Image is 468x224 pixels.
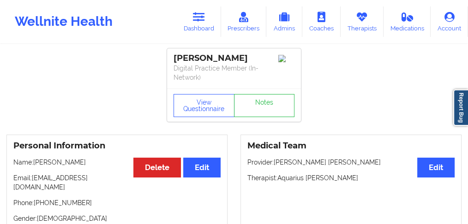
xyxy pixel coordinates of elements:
a: Notes [234,94,295,117]
p: Email: [EMAIL_ADDRESS][DOMAIN_NAME] [13,173,221,192]
a: Account [431,6,468,37]
img: Image%2Fplaceholer-image.png [278,55,294,62]
h3: Personal Information [13,141,221,151]
a: Prescribers [221,6,267,37]
a: Coaches [302,6,341,37]
p: Gender: [DEMOGRAPHIC_DATA] [13,214,221,223]
button: Edit [183,158,221,177]
p: Provider: [PERSON_NAME] [PERSON_NAME] [247,158,455,167]
p: Phone: [PHONE_NUMBER] [13,198,221,207]
p: Name: [PERSON_NAME] [13,158,221,167]
h3: Medical Team [247,141,455,151]
button: Edit [417,158,455,177]
a: Admins [266,6,302,37]
a: Report Bug [453,89,468,126]
a: Dashboard [177,6,221,37]
p: Therapist: Aquarius [PERSON_NAME] [247,173,455,183]
a: Therapists [341,6,384,37]
div: [PERSON_NAME] [174,53,294,64]
a: Medications [384,6,431,37]
button: View Questionnaire [174,94,234,117]
button: Delete [133,158,181,177]
p: Digital Practice Member (In-Network) [174,64,294,82]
